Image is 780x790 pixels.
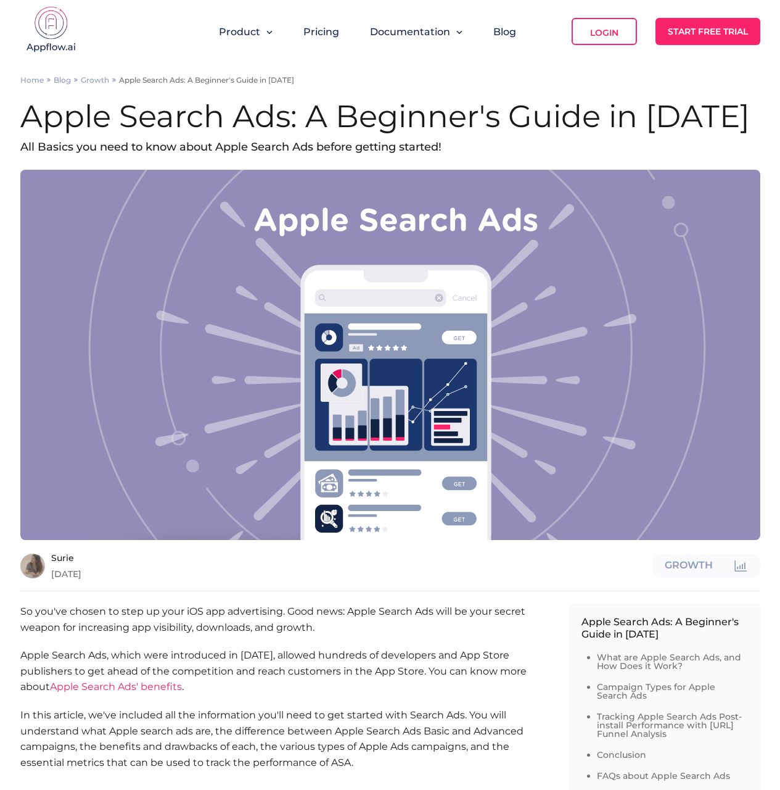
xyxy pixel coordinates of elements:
img: surie.jpg [20,554,45,578]
span: Documentation [370,26,450,38]
a: Start Free Trial [655,18,760,45]
h1: Apple Search Ads: A Beginner's Guide in [DATE] [20,97,760,136]
p: Apple Search Ads: A Beginner's Guide in [DATE] [119,75,294,85]
span: [DATE] [51,570,646,578]
button: Documentation [370,26,462,38]
p: Apple Search Ads: A Beginner's Guide in [DATE] [581,616,748,641]
span: Product [219,26,260,38]
p: So you've chosen to step up your iOS app advertising. Good news: Apple Search Ads will be your se... [20,604,544,635]
a: Apple Search Ads' benefits [50,681,182,692]
p: Apple Search Ads, which were introduced in [DATE], allowed hundreds of developers and App Store p... [20,647,544,695]
a: Login [572,18,637,45]
a: Blog [493,26,516,38]
a: FAQs about Apple Search Ads [597,770,730,781]
a: Pricing [303,26,339,38]
a: Campaign Types for Apple Search Ads [597,681,715,701]
a: Home [20,75,44,85]
a: Conclusion [597,749,646,760]
button: Product [219,26,273,38]
img: appflow.ai-logo [20,6,82,56]
a: Growth [81,75,109,85]
a: Tracking Apple Search Ads Post-install Performance with [URL] Funnel Analysis [597,711,742,739]
a: Blog [54,75,71,85]
span: Growth [665,560,713,572]
a: What are Apple Search Ads, and How Does it Work? [597,652,741,671]
span: Surie [51,554,646,562]
img: 9d60a942-92f7-4ede-82ef-4a8fee7cd610.png [20,170,760,540]
p: All Basics you need to know about Apple Search Ads before getting started! [20,136,760,157]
